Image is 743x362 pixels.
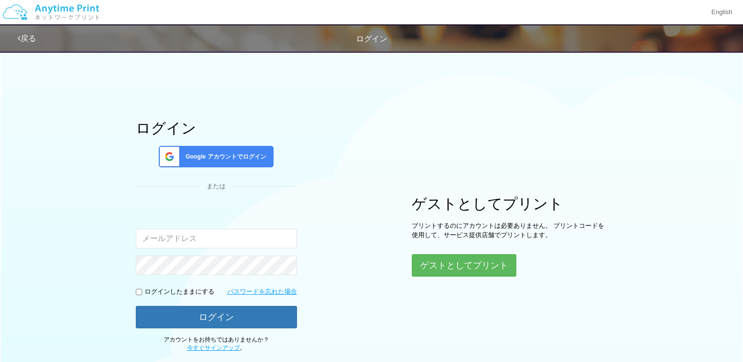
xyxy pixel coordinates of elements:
p: ログインしたままにする [145,287,214,297]
h1: ゲストとしてプリント [412,196,607,212]
div: または [136,182,297,191]
a: パスワードを忘れた場合 [227,287,297,297]
span: Google アカウントでログイン [182,153,266,161]
input: メールアドレス [136,229,297,248]
h1: ログイン [136,120,297,136]
button: ゲストとしてプリント [412,254,516,277]
a: 戻る [18,34,36,42]
a: 今すぐサインアップ [187,344,240,351]
button: ログイン [136,306,297,328]
p: プリントするのにアカウントは必要ありません。 プリントコードを使用して、サービス提供店舗でプリントします。 [412,221,607,240]
span: 。 [187,344,246,351]
p: アカウントをお持ちではありませんか？ [136,336,297,352]
span: ログイン [356,35,387,43]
